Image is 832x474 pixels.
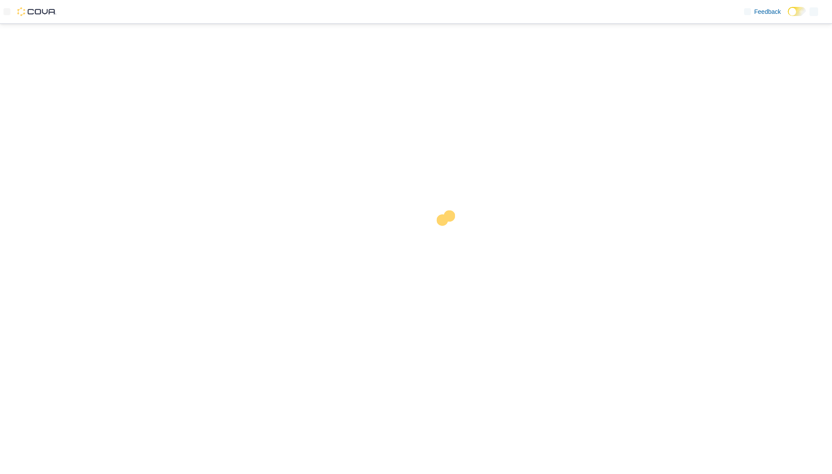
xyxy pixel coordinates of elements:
input: Dark Mode [788,7,806,16]
a: Feedback [741,3,784,20]
img: Cova [17,7,56,16]
span: Feedback [754,7,781,16]
img: cova-loader [416,204,481,269]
